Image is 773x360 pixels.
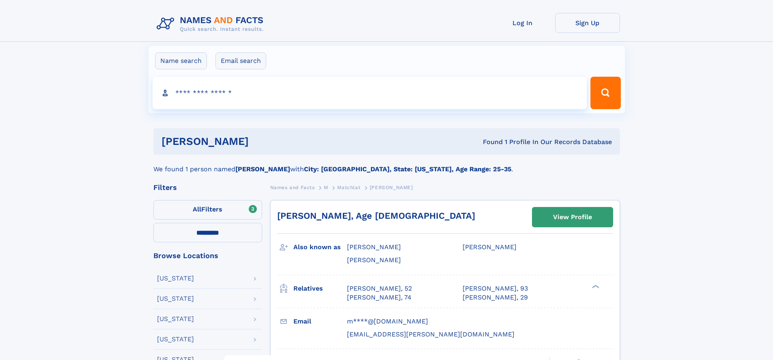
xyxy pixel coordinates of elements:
b: City: [GEOGRAPHIC_DATA], State: [US_STATE], Age Range: 25-35 [304,165,511,173]
a: Log In [490,13,555,33]
h1: [PERSON_NAME] [161,136,366,147]
span: [PERSON_NAME] [370,185,413,190]
span: [PERSON_NAME] [463,243,517,251]
label: Name search [155,52,207,69]
span: [PERSON_NAME] [347,256,401,264]
a: [PERSON_NAME], 29 [463,293,528,302]
a: [PERSON_NAME], 93 [463,284,528,293]
div: Browse Locations [153,252,262,259]
a: M [324,182,328,192]
span: All [193,205,201,213]
div: We found 1 person named with . [153,155,620,174]
span: Matchlat [337,185,360,190]
div: [US_STATE] [157,275,194,282]
label: Filters [153,200,262,220]
h3: Also known as [293,240,347,254]
a: Sign Up [555,13,620,33]
span: [PERSON_NAME] [347,243,401,251]
a: Matchlat [337,182,360,192]
span: [EMAIL_ADDRESS][PERSON_NAME][DOMAIN_NAME] [347,330,515,338]
a: View Profile [532,207,613,227]
button: Search Button [590,77,620,109]
div: View Profile [553,208,592,226]
label: Email search [215,52,266,69]
b: [PERSON_NAME] [235,165,290,173]
a: [PERSON_NAME], 52 [347,284,412,293]
a: [PERSON_NAME], Age [DEMOGRAPHIC_DATA] [277,211,475,221]
div: Filters [153,184,262,191]
a: [PERSON_NAME], 74 [347,293,411,302]
a: Names and Facts [270,182,315,192]
input: search input [153,77,587,109]
div: [US_STATE] [157,316,194,322]
div: Found 1 Profile In Our Records Database [366,138,612,147]
span: M [324,185,328,190]
h3: Relatives [293,282,347,295]
div: [US_STATE] [157,336,194,343]
div: ❯ [590,284,600,289]
img: Logo Names and Facts [153,13,270,35]
h3: Email [293,315,347,328]
div: [US_STATE] [157,295,194,302]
